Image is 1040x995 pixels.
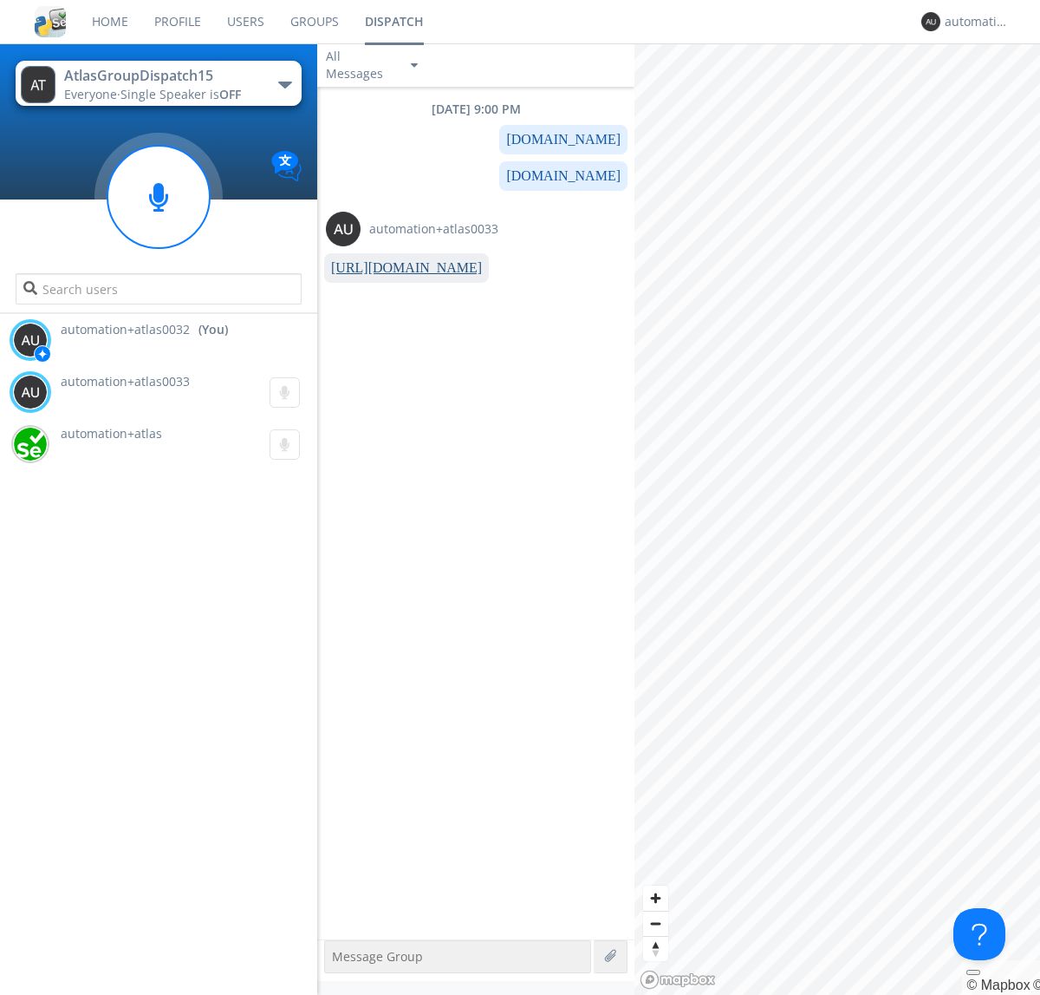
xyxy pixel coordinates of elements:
img: Translation enabled [271,151,302,181]
img: d2d01cd9b4174d08988066c6d424eccd [13,427,48,461]
button: AtlasGroupDispatch15Everyone·Single Speaker isOFF [16,61,301,106]
a: Mapbox [966,978,1030,992]
span: Zoom out [643,912,668,936]
img: cddb5a64eb264b2086981ab96f4c1ba7 [35,6,66,37]
img: 373638.png [921,12,940,31]
div: automation+atlas0032 [945,13,1010,30]
span: automation+atlas0033 [369,220,498,238]
span: automation+atlas0033 [61,373,190,389]
button: Zoom out [643,911,668,936]
a: [URL][DOMAIN_NAME] [331,260,482,275]
iframe: Toggle Customer Support [953,908,1005,960]
div: Everyone · [64,86,259,103]
img: 373638.png [21,66,55,103]
button: Reset bearing to north [643,936,668,961]
span: automation+atlas [61,425,162,442]
img: 373638.png [326,212,361,246]
span: OFF [219,86,241,102]
a: [DOMAIN_NAME] [506,132,621,147]
button: Toggle attribution [966,970,980,975]
img: 373638.png [13,323,48,357]
div: All Messages [326,48,395,82]
div: (You) [198,321,228,338]
button: Zoom in [643,886,668,911]
span: Single Speaker is [120,86,241,102]
div: AtlasGroupDispatch15 [64,66,259,86]
div: [DATE] 9:00 PM [317,101,634,118]
input: Search users [16,273,301,304]
span: automation+atlas0032 [61,321,190,338]
a: [DOMAIN_NAME] [506,168,621,183]
img: caret-down-sm.svg [411,63,418,68]
img: 373638.png [13,375,48,409]
a: Mapbox logo [640,970,716,990]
